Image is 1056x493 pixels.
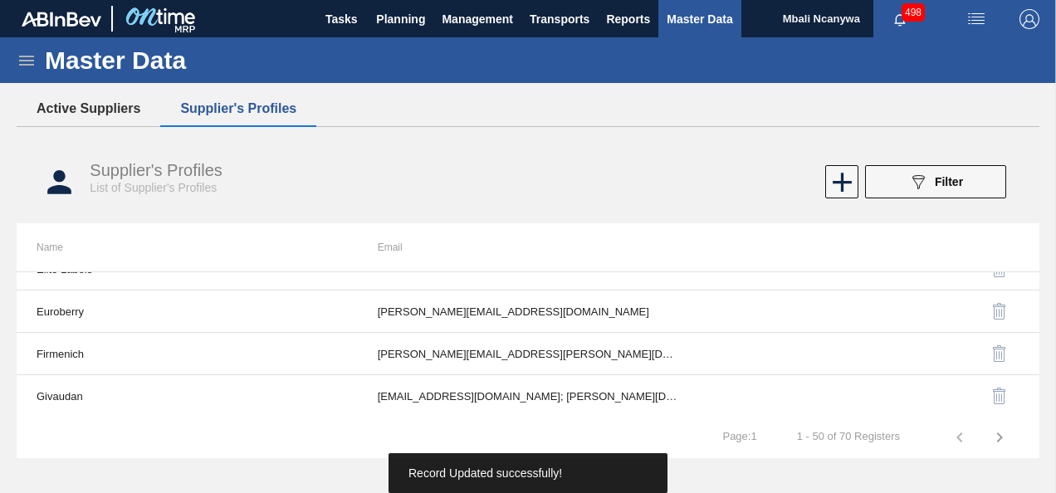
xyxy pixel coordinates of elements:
[17,223,358,271] th: Name
[323,9,359,29] span: Tasks
[22,12,101,27] img: TNhmsLtSVTkK8tSr43FrP2fwEKptu5GPRR3wAAAABJRU5ErkJggg==
[980,376,1019,416] button: delete-icon
[17,375,358,417] td: Givaudan
[358,223,699,271] th: Email
[902,3,925,22] span: 498
[857,165,1014,198] div: Filter User Vendor Group
[990,344,1010,364] img: delete-icon
[667,9,732,29] span: Master Data
[358,290,699,333] td: [PERSON_NAME][EMAIL_ADDRESS][DOMAIN_NAME]
[358,333,699,375] td: [PERSON_NAME][EMAIL_ADDRESS][PERSON_NAME][DOMAIN_NAME]; [EMAIL_ADDRESS][PERSON_NAME][DOMAIN_NAME]...
[376,9,425,29] span: Planning
[90,161,222,179] span: Supplier's Profiles
[1019,9,1039,29] img: Logout
[980,334,1019,373] button: delete-icon
[777,417,920,443] td: 1 - 50 of 70 Registers
[702,417,776,443] td: Page : 1
[966,9,986,29] img: userActions
[17,333,358,375] td: Firmenich
[606,9,650,29] span: Reports
[90,181,217,194] span: List of Supplier's Profiles
[824,165,857,198] div: New User Vendor Group
[17,91,160,126] button: Active Suppliers
[980,291,1019,331] button: delete-icon
[865,165,1006,198] button: Filter
[990,386,1010,406] img: delete-icon
[935,175,963,188] span: Filter
[45,51,340,70] h1: Master Data
[160,91,316,126] button: Supplier's Profiles
[990,301,1010,321] img: delete-icon
[442,9,513,29] span: Management
[530,9,589,29] span: Transports
[358,375,699,417] td: [EMAIL_ADDRESS][DOMAIN_NAME]; [PERSON_NAME][DOMAIN_NAME][EMAIL_ADDRESS][PERSON_NAME][DOMAIN_NAME]...
[873,7,926,31] button: Notifications
[17,290,358,333] td: Euroberry
[408,466,562,480] span: Record Updated successfully!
